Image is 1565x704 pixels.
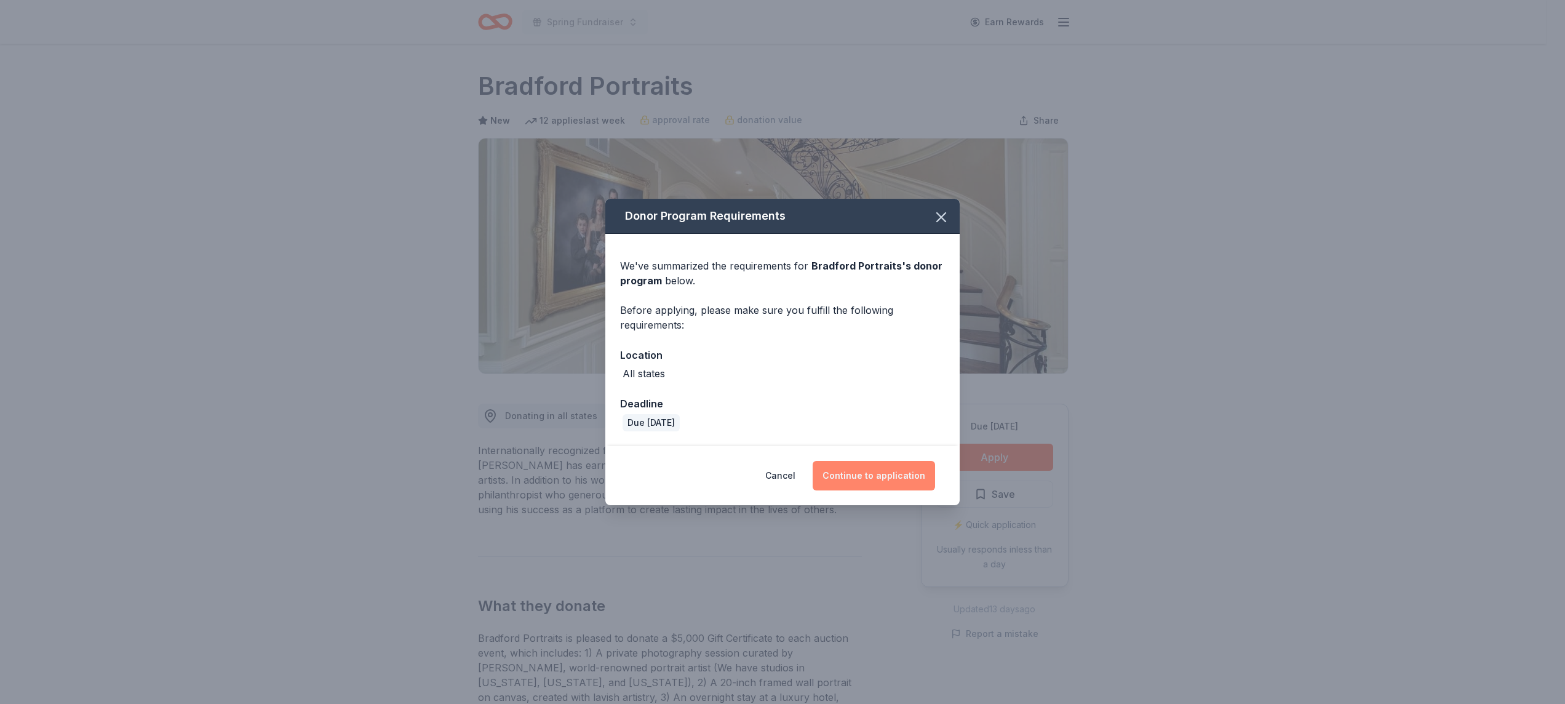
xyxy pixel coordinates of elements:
[620,396,945,412] div: Deadline
[765,461,795,490] button: Cancel
[620,303,945,332] div: Before applying, please make sure you fulfill the following requirements:
[813,461,935,490] button: Continue to application
[623,366,665,381] div: All states
[623,414,680,431] div: Due [DATE]
[620,258,945,288] div: We've summarized the requirements for below.
[620,347,945,363] div: Location
[605,199,960,234] div: Donor Program Requirements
